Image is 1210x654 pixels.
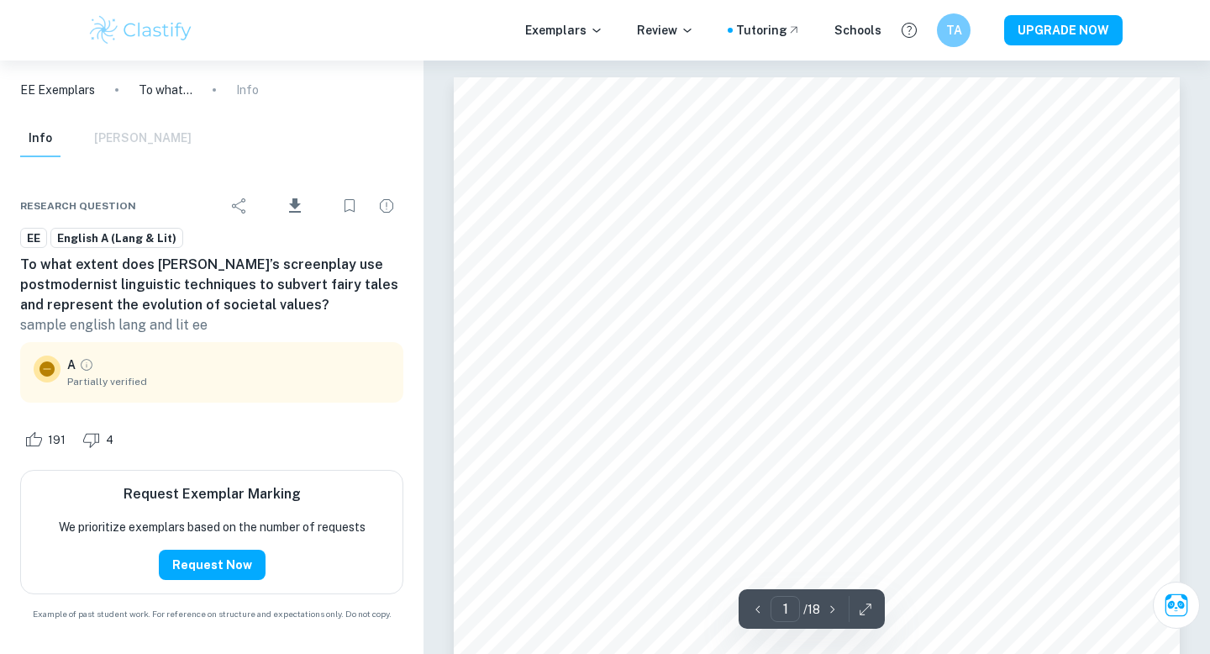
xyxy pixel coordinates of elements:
button: UPGRADE NOW [1004,15,1123,45]
a: Tutoring [736,21,801,40]
a: EE [20,228,47,249]
p: Info [236,81,259,99]
h6: TA [944,21,964,40]
span: EE [21,230,46,247]
p: sample english lang and lit ee [20,315,403,335]
button: Request Now [159,550,266,580]
span: Example of past student work. For reference on structure and expectations only. Do not copy. [20,608,403,620]
span: 4 [97,432,123,449]
div: Download [260,184,329,228]
p: Exemplars [525,21,603,40]
div: Bookmark [333,189,366,223]
button: Info [20,120,60,157]
h6: Request Exemplar Marking [124,484,301,504]
p: We prioritize exemplars based on the number of requests [59,518,366,536]
a: EE Exemplars [20,81,95,99]
div: Report issue [370,189,403,223]
div: Share [223,189,256,223]
a: Schools [834,21,881,40]
p: A [67,356,76,374]
a: English A (Lang & Lit) [50,228,183,249]
span: Partially verified [67,374,390,389]
div: Dislike [78,426,123,453]
h6: To what extent does [PERSON_NAME]’s screenplay use postmodernist linguistic techniques to subvert... [20,255,403,315]
button: Ask Clai [1153,582,1200,629]
p: / 18 [803,600,820,619]
div: Like [20,426,75,453]
p: To what extent does [PERSON_NAME]’s screenplay use postmodernist linguistic techniques to subvert... [139,81,192,99]
span: English A (Lang & Lit) [51,230,182,247]
a: Grade partially verified [79,357,94,372]
button: Help and Feedback [895,16,923,45]
span: 191 [39,432,75,449]
img: Clastify logo [87,13,194,47]
p: Review [637,21,694,40]
span: Research question [20,198,136,214]
button: TA [937,13,971,47]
